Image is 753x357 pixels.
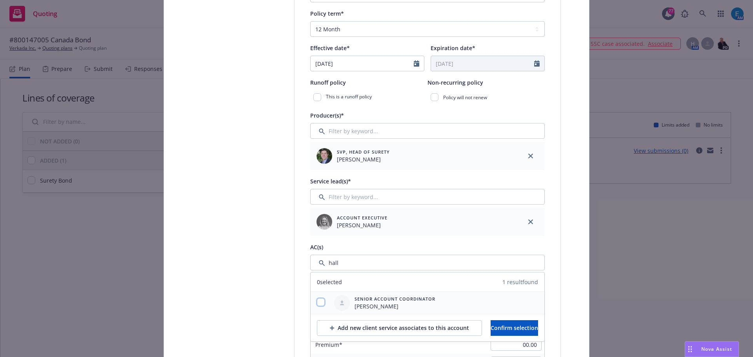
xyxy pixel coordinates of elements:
[317,320,482,336] button: Add new client service associates to this account
[310,178,351,185] span: Service lead(s)*
[701,346,732,352] span: Nova Assist
[431,44,475,52] span: Expiration date*
[414,60,419,67] svg: Calendar
[310,255,545,270] input: Filter by keyword...
[310,112,344,119] span: Producer(s)*
[526,151,535,161] a: close
[502,278,538,286] span: 1 result found
[685,342,695,357] div: Drag to move
[310,189,545,205] input: Filter by keyword...
[337,149,390,155] span: SVP, Head of Surety
[315,341,342,348] span: Premium
[310,123,545,139] input: Filter by keyword...
[526,217,535,227] a: close
[491,320,538,336] button: Confirm selection
[310,10,344,17] span: Policy term*
[355,302,435,310] span: [PERSON_NAME]
[311,56,414,71] input: MM/DD/YYYY
[685,341,739,357] button: Nova Assist
[337,214,387,221] span: Account Executive
[337,155,390,163] span: [PERSON_NAME]
[317,278,342,286] span: 0 selected
[427,79,483,86] span: Non-recurring policy
[534,60,540,67] svg: Calendar
[427,90,545,104] div: Policy will not renew
[355,295,435,302] span: Senior Account Coordinator
[310,90,427,104] div: This is a runoff policy
[316,148,332,164] img: employee photo
[431,56,534,71] input: MM/DD/YYYY
[330,321,469,335] div: Add new client service associates to this account
[316,214,332,230] img: employee photo
[310,44,350,52] span: Effective date*
[310,79,346,86] span: Runoff policy
[491,324,538,332] span: Confirm selection
[337,221,387,229] span: [PERSON_NAME]
[491,339,542,351] input: 0.00
[310,243,323,251] span: AC(s)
